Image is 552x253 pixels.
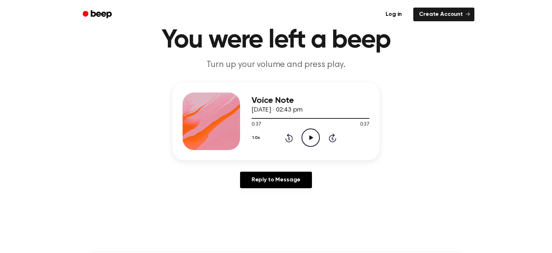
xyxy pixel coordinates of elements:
h1: You were left a beep [92,27,460,53]
a: Beep [78,8,118,22]
span: 0:37 [360,121,369,128]
a: Reply to Message [240,172,312,188]
span: 0:37 [252,121,261,128]
h3: Voice Note [252,96,369,105]
a: Log in [378,6,409,23]
button: 1.0x [252,132,262,144]
span: [DATE] · 02:43 pm [252,107,303,113]
p: Turn up your volume and press play. [138,59,414,71]
a: Create Account [413,8,474,21]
